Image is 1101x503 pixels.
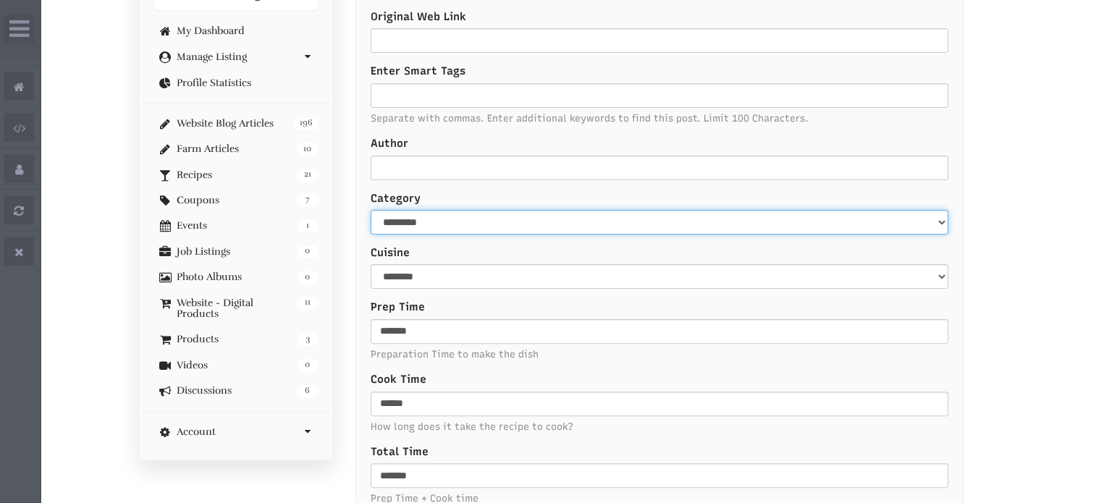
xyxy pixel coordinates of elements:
[297,271,319,284] span: 0
[297,333,319,346] span: 3
[297,245,319,258] span: 0
[9,17,29,41] i: Wide Admin Panel
[371,444,948,460] label: Total Time
[153,143,319,154] a: 10 Farm Articles
[153,169,319,180] a: 21 Recipes
[153,118,319,129] a: 196 Website Blog Articles
[297,219,319,232] span: 1
[371,372,948,387] label: Cook Time
[371,347,948,361] span: Preparation Time to make the dish
[153,77,319,88] a: Profile Statistics
[297,297,319,310] span: 11
[371,300,948,315] label: Prep Time
[371,264,948,289] select: Recipe_fields_321-element-14-1
[153,334,319,345] a: 3 Products
[153,360,319,371] a: 0 Videos
[153,297,319,320] a: 11 Website - Digital Products
[153,51,319,62] a: Manage Listing
[297,359,319,372] span: 0
[297,169,319,182] span: 21
[297,143,319,156] span: 10
[153,220,319,231] a: 1 Events
[371,64,948,79] label: Enter Smart Tags
[371,136,948,151] label: Author
[153,426,319,437] a: Account
[371,9,948,25] label: Original Web Link
[297,384,319,397] span: 6
[371,111,948,125] span: Separate with commas. Enter additional keywords to find this post. Limit 100 Characters.
[371,420,948,434] span: How long does it take the recipe to cook?
[153,195,319,206] a: 7 Coupons
[153,271,319,282] a: 0 Photo Albums
[153,385,319,396] a: 6 Discussions
[371,245,948,261] label: Cuisine
[371,191,948,206] label: Category
[153,246,319,257] a: 0 Job Listings
[371,210,948,234] select: Recipe_fields_321-element-13-1
[153,25,319,36] a: My Dashboard
[295,117,318,130] span: 196
[297,194,319,207] span: 7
